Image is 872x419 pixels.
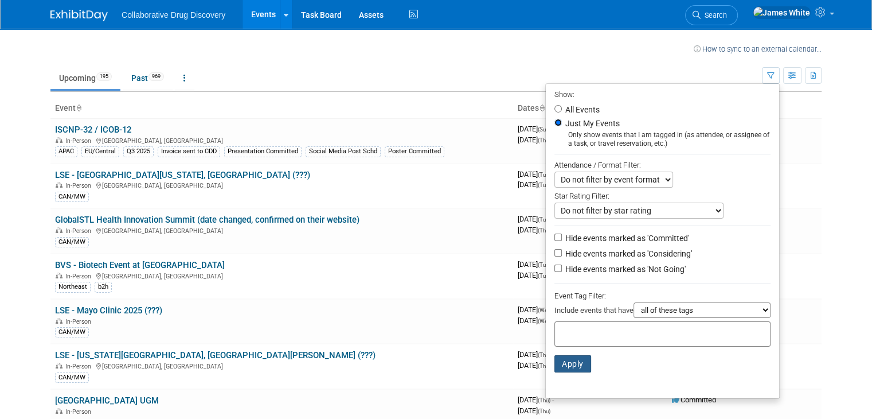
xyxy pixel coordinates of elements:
span: In-Person [65,273,95,280]
span: [DATE] [518,135,550,144]
label: Hide events marked as 'Committed' [563,232,689,244]
label: Hide events marked as 'Not Going' [563,263,686,275]
span: [DATE] [518,305,556,314]
div: Show: [554,87,771,101]
a: Sort by Event Name [76,103,81,112]
img: In-Person Event [56,408,62,414]
div: [GEOGRAPHIC_DATA], [GEOGRAPHIC_DATA] [55,180,509,189]
img: In-Person Event [56,363,62,368]
div: Northeast [55,282,91,292]
a: Sort by Start Date [539,103,545,112]
span: In-Person [65,137,95,145]
span: In-Person [65,182,95,189]
a: GlobalSTL Health Innovation Summit (date changed, confirmed on their website) [55,215,359,225]
div: CAN/MW [55,237,89,247]
div: Social Media Post Schd [306,146,381,157]
a: LSE - [GEOGRAPHIC_DATA][US_STATE], [GEOGRAPHIC_DATA] (???) [55,170,310,180]
span: [DATE] [518,271,550,280]
a: Past969 [123,67,173,89]
img: ExhibitDay [50,10,108,21]
label: Hide events marked as 'Considering' [563,248,692,259]
span: [DATE] [518,226,550,234]
div: [GEOGRAPHIC_DATA], [GEOGRAPHIC_DATA] [55,135,509,145]
div: [GEOGRAPHIC_DATA], [GEOGRAPHIC_DATA] [55,271,509,280]
th: Event [50,99,513,118]
button: Apply [554,355,591,373]
span: (Thu) [538,137,550,143]
span: (Tue) [538,182,550,188]
th: Dates [513,99,667,118]
span: In-Person [65,227,95,235]
div: Only show events that I am tagged in (as attendee, or assignee of a task, or travel reservation, ... [554,131,771,148]
div: CAN/MW [55,373,89,383]
span: Committed [672,395,716,404]
span: (Tue) [538,216,550,223]
label: All Events [563,106,600,114]
img: In-Person Event [56,182,62,188]
span: [DATE] [518,170,554,179]
span: Collaborative Drug Discovery [122,10,225,20]
span: [DATE] [518,316,553,325]
span: In-Person [65,408,95,416]
div: [GEOGRAPHIC_DATA], [GEOGRAPHIC_DATA] [55,226,509,235]
span: [DATE] [518,395,554,404]
img: In-Person Event [56,137,62,143]
span: (Sun) [538,126,550,133]
div: APAC [55,146,77,157]
div: Presentation Committed [224,146,302,157]
span: [DATE] [518,125,554,133]
span: (Thu) [538,363,550,369]
span: (Wed) [538,307,553,313]
span: [DATE] [518,215,554,223]
span: (Thu) [538,408,550,414]
span: (Tue) [538,172,550,178]
div: [GEOGRAPHIC_DATA], [GEOGRAPHIC_DATA] [55,361,509,370]
span: (Wed) [538,318,553,324]
div: Invoice sent to CDD [158,146,220,157]
span: (Thu) [538,227,550,234]
span: [DATE] [518,350,554,359]
div: Poster Committed [385,146,444,157]
img: In-Person Event [56,273,62,278]
a: [GEOGRAPHIC_DATA] UGM [55,395,159,406]
span: - [552,395,554,404]
a: ISCNP-32 / ICOB-12 [55,125,131,135]
a: LSE - Mayo Clinic 2025 (???) [55,305,162,316]
img: In-Person Event [56,318,62,324]
div: Star Rating Filter: [554,188,771,203]
div: Event Tag Filter: [554,289,771,302]
a: LSE - [US_STATE][GEOGRAPHIC_DATA], [GEOGRAPHIC_DATA][PERSON_NAME] (???) [55,350,376,360]
div: Include events that have [554,302,771,321]
span: In-Person [65,318,95,325]
span: [DATE] [518,406,550,415]
div: EU/Central [81,146,119,157]
span: [DATE] [518,180,550,189]
label: Just My Events [563,118,620,129]
span: 969 [148,72,164,81]
div: Q3 2025 [123,146,154,157]
span: In-Person [65,363,95,370]
span: (Tue) [538,273,550,279]
span: Search [701,11,727,20]
span: (Thu) [538,397,550,404]
img: James White [753,6,811,19]
div: Attendance / Format Filter: [554,158,771,172]
div: CAN/MW [55,192,89,202]
a: Upcoming195 [50,67,120,89]
span: [DATE] [518,361,550,370]
span: (Tue) [538,262,550,268]
div: b2h [95,282,112,292]
span: [DATE] [518,260,554,269]
a: Search [685,5,738,25]
a: How to sync to an external calendar... [694,45,822,53]
span: 195 [96,72,112,81]
div: CAN/MW [55,327,89,337]
img: In-Person Event [56,227,62,233]
a: BVS - Biotech Event at [GEOGRAPHIC_DATA] [55,260,225,270]
span: (Thu) [538,352,550,358]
